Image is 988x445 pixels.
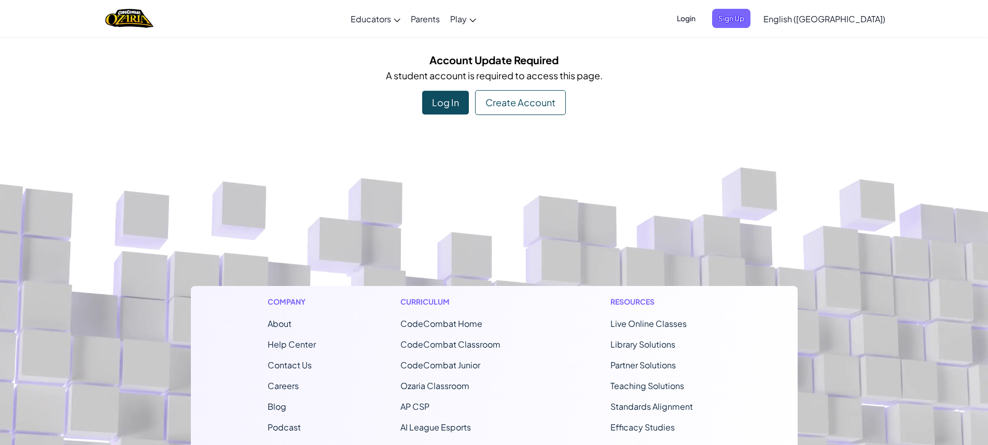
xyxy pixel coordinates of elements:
[345,5,406,33] a: Educators
[758,5,890,33] a: English ([GEOGRAPHIC_DATA])
[610,360,676,370] a: Partner Solutions
[475,90,566,115] div: Create Account
[400,401,429,412] a: AP CSP
[763,13,885,24] span: English ([GEOGRAPHIC_DATA])
[400,360,480,370] a: CodeCombat Junior
[268,401,286,412] a: Blog
[400,339,500,350] a: CodeCombat Classroom
[105,8,154,29] a: Ozaria by CodeCombat logo
[268,380,299,391] a: Careers
[268,360,312,370] span: Contact Us
[422,91,469,114] div: Log In
[199,52,790,68] h5: Account Update Required
[105,8,154,29] img: Home
[610,380,684,391] a: Teaching Solutions
[450,13,467,24] span: Play
[400,318,482,329] span: CodeCombat Home
[406,5,445,33] a: Parents
[610,318,687,329] a: Live Online Classes
[671,9,702,28] button: Login
[268,339,316,350] a: Help Center
[400,296,526,307] h1: Curriculum
[268,296,316,307] h1: Company
[610,296,721,307] h1: Resources
[351,13,391,24] span: Educators
[268,318,291,329] a: About
[610,422,675,433] a: Efficacy Studies
[445,5,481,33] a: Play
[610,339,675,350] a: Library Solutions
[199,68,790,83] p: A student account is required to access this page.
[712,9,750,28] button: Sign Up
[610,401,693,412] a: Standards Alignment
[400,422,471,433] a: AI League Esports
[400,380,469,391] a: Ozaria Classroom
[268,422,301,433] a: Podcast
